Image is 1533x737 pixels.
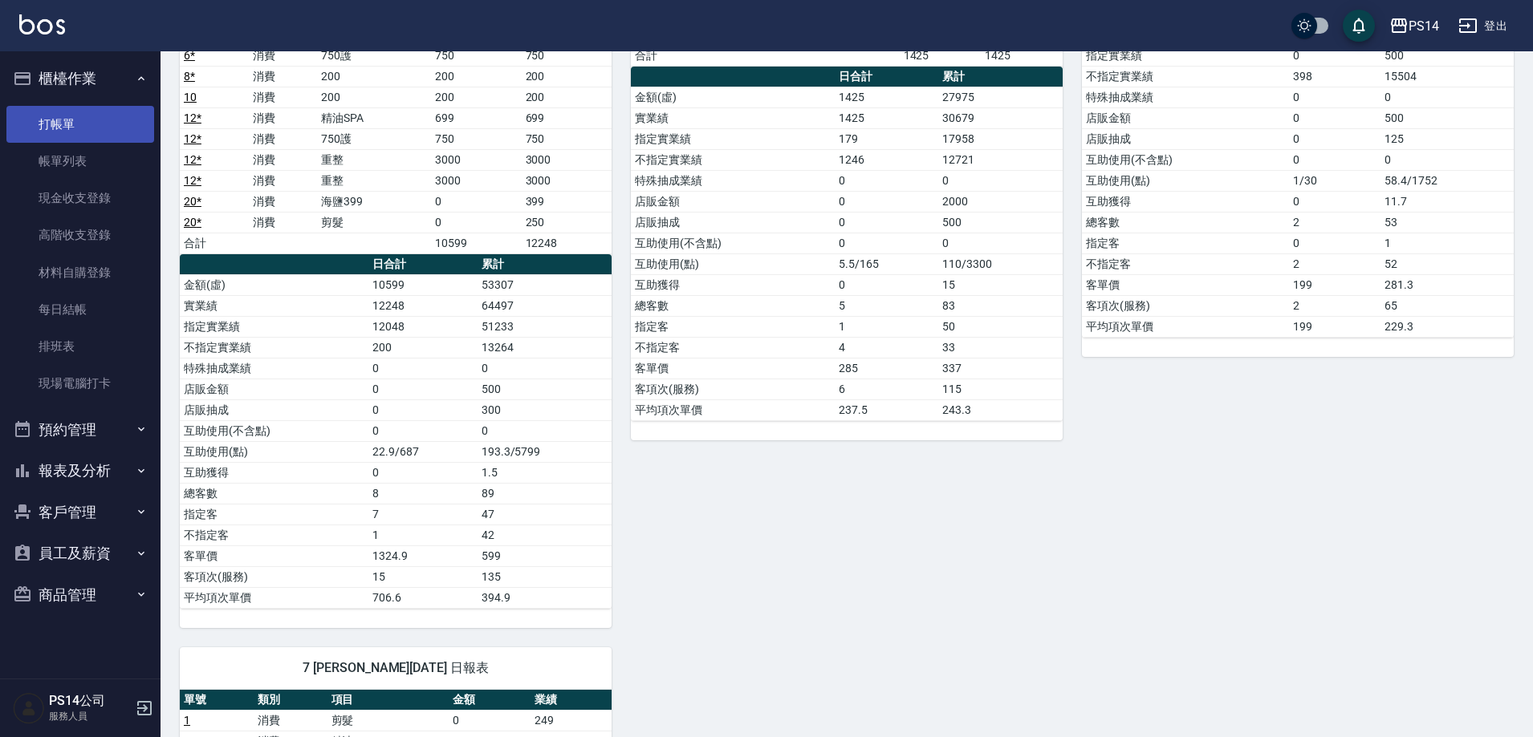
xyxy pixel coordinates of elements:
td: 消費 [249,191,318,212]
td: 750 [431,128,521,149]
th: 類別 [254,690,327,711]
button: save [1343,10,1375,42]
td: 750 [522,45,612,66]
td: 消費 [249,45,318,66]
button: 客戶管理 [6,492,154,533]
td: 1425 [835,107,938,128]
td: 總客數 [1082,212,1289,233]
td: 互助使用(不含點) [180,420,368,441]
td: 特殊抽成業績 [631,170,835,191]
td: 33 [938,337,1063,358]
button: 櫃檯作業 [6,58,154,99]
td: 1324.9 [368,545,477,566]
td: 0 [1289,45,1381,66]
td: 1 [1381,233,1514,253]
td: 337 [938,358,1063,379]
td: 200 [522,66,612,87]
td: 實業績 [631,107,835,128]
h5: PS14公司 [49,693,131,709]
td: 15504 [1381,66,1514,87]
td: 合計 [180,233,249,253]
td: 15 [938,274,1063,295]
table: a dense table [631,67,1063,421]
td: 300 [478,399,612,420]
td: 0 [835,170,938,191]
td: 3000 [522,149,612,170]
td: 店販抽成 [631,212,835,233]
td: 64497 [478,295,612,316]
td: 金額(虛) [180,274,368,295]
td: 42 [478,524,612,545]
th: 日合計 [835,67,938,87]
td: 特殊抽成業績 [180,358,368,379]
td: 89 [478,483,612,504]
td: 指定客 [631,316,835,337]
td: 不指定客 [180,524,368,545]
td: 200 [317,66,431,87]
td: 互助獲得 [631,274,835,295]
a: 材料自購登錄 [6,254,154,291]
td: 不指定客 [1082,253,1289,274]
th: 項目 [327,690,449,711]
td: 指定客 [180,504,368,524]
td: 0 [368,399,477,420]
td: 1.5 [478,462,612,483]
td: 1246 [835,149,938,170]
td: 0 [1381,87,1514,107]
td: 指定實業績 [631,128,835,149]
td: 53 [1381,212,1514,233]
td: 4 [835,337,938,358]
td: 11.7 [1381,191,1514,212]
td: 互助使用(不含點) [631,233,835,253]
td: 8 [368,483,477,504]
td: 394.9 [478,587,612,608]
td: 500 [1381,107,1514,128]
td: 17958 [938,128,1063,149]
td: 3000 [431,149,521,170]
td: 750 [522,128,612,149]
td: 179 [835,128,938,149]
td: 0 [1381,149,1514,170]
a: 高階收支登錄 [6,217,154,253]
td: 0 [835,191,938,212]
td: 消費 [249,212,318,233]
td: 398 [1289,66,1381,87]
th: 單號 [180,690,254,711]
td: 店販抽成 [180,399,368,420]
td: 0 [368,358,477,379]
td: 2 [1289,253,1381,274]
td: 0 [478,420,612,441]
td: 2 [1289,212,1381,233]
td: 500 [1381,45,1514,66]
td: 0 [431,191,521,212]
td: 1 [835,316,938,337]
td: 1425 [981,45,1063,66]
td: 0 [368,462,477,483]
th: 金額 [449,690,530,711]
td: 重整 [317,170,431,191]
td: 合計 [631,45,705,66]
td: 不指定客 [631,337,835,358]
td: 消費 [249,149,318,170]
td: 0 [1289,128,1381,149]
td: 指定客 [1082,233,1289,253]
td: 699 [522,107,612,128]
td: 平均項次單價 [180,587,368,608]
td: 115 [938,379,1063,399]
td: 0 [835,233,938,253]
td: 5.5/165 [835,253,938,274]
th: 累計 [938,67,1063,87]
td: 互助使用(點) [180,441,368,462]
td: 1/30 [1289,170,1381,191]
td: 706.6 [368,587,477,608]
td: 平均項次單價 [1082,316,1289,337]
td: 消費 [249,128,318,149]
p: 服務人員 [49,709,131,723]
td: 281.3 [1381,274,1514,295]
td: 51233 [478,316,612,337]
td: 12248 [522,233,612,253]
td: 30679 [938,107,1063,128]
a: 打帳單 [6,106,154,143]
td: 精油SPA [317,107,431,128]
td: 平均項次單價 [631,399,835,420]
